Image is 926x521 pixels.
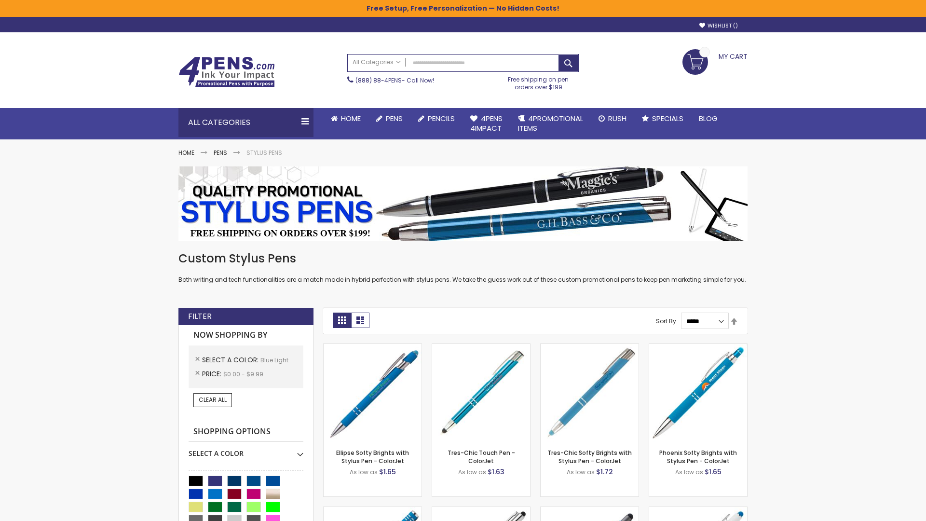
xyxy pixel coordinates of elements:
[428,113,455,123] span: Pencils
[324,344,422,442] img: Ellipse Softy Brights with Stylus Pen - ColorJet-Blue - Light
[246,149,282,157] strong: Stylus Pens
[652,113,683,123] span: Specials
[656,317,676,325] label: Sort By
[386,113,403,123] span: Pens
[410,108,463,129] a: Pencils
[547,449,632,465] a: Tres-Chic Softy Brights with Stylus Pen - ColorJet
[178,149,194,157] a: Home
[189,442,303,458] div: Select A Color
[379,467,396,477] span: $1.65
[202,369,223,379] span: Price
[659,449,737,465] a: Phoenix Softy Brights with Stylus Pen - ColorJet
[541,507,639,515] a: Bowie Softy with Stylus Pen - Laser-Blue Light
[541,343,639,352] a: Tres-Chic Softy Brights with Stylus Pen - ColorJet-Blue - Light
[202,355,260,365] span: Select A Color
[432,507,530,515] a: Tres-Chic with Stylus Metal Pen - LaserMax-Blue - Light
[591,108,634,129] a: Rush
[368,108,410,129] a: Pens
[541,344,639,442] img: Tres-Chic Softy Brights with Stylus Pen - ColorJet-Blue - Light
[699,22,738,29] a: Wishlist
[178,166,748,241] img: Stylus Pens
[691,108,725,129] a: Blog
[348,55,406,70] a: All Categories
[178,251,748,266] h1: Custom Stylus Pens
[178,251,748,284] div: Both writing and tech functionalities are a match made in hybrid perfection with stylus pens. We ...
[199,396,227,404] span: Clear All
[223,370,263,378] span: $0.00 - $9.99
[634,108,691,129] a: Specials
[596,467,613,477] span: $1.72
[470,113,503,133] span: 4Pens 4impact
[189,422,303,442] strong: Shopping Options
[705,467,722,477] span: $1.65
[649,507,747,515] a: Ellipse Softy White Barrel Metal Pen with Stylus Pen - ColorJet-Blue - Light
[188,311,212,322] strong: Filter
[336,449,409,465] a: Ellipse Softy Brights with Stylus Pen - ColorJet
[324,507,422,515] a: Marin Softy Stylus Pen - ColorJet Imprint-Blue - Light
[432,344,530,442] img: Tres-Chic Touch Pen - ColorJet-Blue - Light
[649,344,747,442] img: Phoenix Softy Brights with Stylus Pen - ColorJet-Blue - Light
[341,113,361,123] span: Home
[214,149,227,157] a: Pens
[178,56,275,87] img: 4Pens Custom Pens and Promotional Products
[463,108,510,139] a: 4Pens4impact
[324,343,422,352] a: Ellipse Softy Brights with Stylus Pen - ColorJet-Blue - Light
[178,108,313,137] div: All Categories
[355,76,434,84] span: - Call Now!
[458,468,486,476] span: As low as
[498,72,579,91] div: Free shipping on pen orders over $199
[608,113,626,123] span: Rush
[567,468,595,476] span: As low as
[448,449,515,465] a: Tres-Chic Touch Pen - ColorJet
[193,393,232,407] a: Clear All
[432,343,530,352] a: Tres-Chic Touch Pen - ColorJet-Blue - Light
[699,113,718,123] span: Blog
[333,313,351,328] strong: Grid
[510,108,591,139] a: 4PROMOTIONALITEMS
[355,76,402,84] a: (888) 88-4PENS
[260,356,288,364] span: Blue Light
[488,467,504,477] span: $1.63
[518,113,583,133] span: 4PROMOTIONAL ITEMS
[675,468,703,476] span: As low as
[353,58,401,66] span: All Categories
[323,108,368,129] a: Home
[649,343,747,352] a: Phoenix Softy Brights with Stylus Pen - ColorJet-Blue - Light
[350,468,378,476] span: As low as
[189,325,303,345] strong: Now Shopping by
